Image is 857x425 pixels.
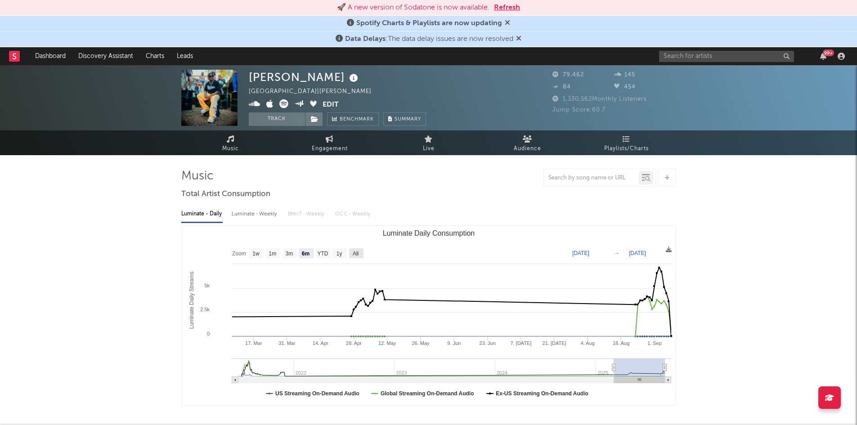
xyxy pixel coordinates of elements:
[412,340,430,346] text: 26. May
[382,229,475,237] text: Luminate Daily Consumption
[340,114,374,125] span: Benchmark
[206,331,209,336] text: 0
[577,130,676,155] a: Playlists/Charts
[312,143,348,154] span: Engagement
[510,340,531,346] text: 7. [DATE]
[181,206,223,222] div: Luminate - Daily
[542,340,566,346] text: 21. [DATE]
[612,340,629,346] text: 18. Aug
[337,2,489,13] div: 🚀 A new version of Sodatone is now available.
[345,36,386,43] span: Data Delays
[278,340,296,346] text: 31. Mar
[232,206,279,222] div: Luminate - Weekly
[188,272,194,329] text: Luminate Daily Streams
[383,112,426,126] button: Summary
[312,340,328,346] text: 14. Apr
[181,189,270,200] span: Total Artist Consumption
[496,390,588,397] text: Ex-US Streaming On-Demand Audio
[275,390,359,397] text: US Streaming On-Demand Audio
[249,112,305,126] button: Track
[181,130,280,155] a: Music
[572,250,589,256] text: [DATE]
[629,250,646,256] text: [DATE]
[514,143,541,154] span: Audience
[447,340,461,346] text: 9. Jun
[659,51,794,62] input: Search for artists
[552,107,606,113] span: Jump Score: 60.7
[423,143,435,154] span: Live
[820,53,826,60] button: 99+
[516,36,521,43] span: Dismiss
[505,20,510,27] span: Dismiss
[249,70,360,85] div: [PERSON_NAME]
[494,2,520,13] button: Refresh
[379,130,478,155] a: Live
[395,117,421,122] span: Summary
[552,96,647,102] span: 1,330,562 Monthly Listeners
[356,20,502,27] span: Spotify Charts & Playlists are now updating
[29,47,72,65] a: Dashboard
[232,251,246,257] text: Zoom
[604,143,649,154] span: Playlists/Charts
[479,340,495,346] text: 23. Jun
[200,307,210,312] text: 2.5k
[552,84,571,90] span: 84
[647,340,661,346] text: 1. Sep
[269,251,276,257] text: 1m
[614,250,619,256] text: →
[544,174,639,182] input: Search by song name or URL
[323,99,339,111] button: Edit
[336,251,342,257] text: 1y
[249,86,382,97] div: [GEOGRAPHIC_DATA] | [PERSON_NAME]
[478,130,577,155] a: Audience
[204,283,210,288] text: 5k
[285,251,293,257] text: 3m
[182,226,676,406] svg: Luminate Daily Consumption
[352,251,358,257] text: All
[139,47,171,65] a: Charts
[317,251,328,257] text: YTD
[552,72,584,78] span: 79,462
[222,143,239,154] span: Music
[252,251,260,257] text: 1w
[346,340,362,346] text: 28. Apr
[614,84,636,90] span: 454
[823,49,834,56] div: 99 +
[378,340,396,346] text: 12. May
[245,340,262,346] text: 17. Mar
[301,251,309,257] text: 6m
[171,47,199,65] a: Leads
[380,390,474,397] text: Global Streaming On-Demand Audio
[327,112,379,126] a: Benchmark
[280,130,379,155] a: Engagement
[345,36,513,43] span: : The data delay issues are now resolved
[580,340,594,346] text: 4. Aug
[72,47,139,65] a: Discovery Assistant
[614,72,635,78] span: 145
